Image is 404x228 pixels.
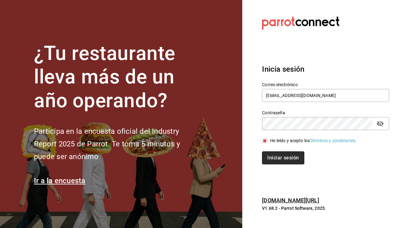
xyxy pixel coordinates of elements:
label: Correo electrónico [262,82,389,87]
div: He leído y acepto los [270,137,356,144]
p: V1.68.2 - Parrot Software, 2025. [262,205,389,211]
h1: ¿Tu restaurante lleva más de un año operando? [34,42,201,113]
label: Contraseña [262,111,389,115]
input: Ingresa tu correo electrónico [262,89,389,102]
a: Ir a la encuesta [34,176,85,185]
h2: Participa en la encuesta oficial del Industry Report 2025 de Parrot. Te toma 5 minutos y puede se... [34,125,201,163]
h3: Inicia sesión [262,64,389,75]
a: Términos y condiciones. [310,138,356,143]
button: passwordField [375,118,385,129]
button: Iniciar sesión [262,151,304,164]
a: [DOMAIN_NAME][URL] [262,197,319,204]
